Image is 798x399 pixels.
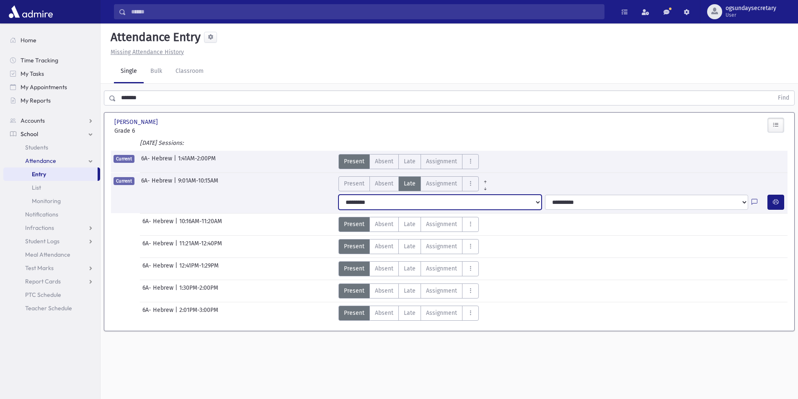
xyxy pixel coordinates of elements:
[179,283,218,299] span: 1:30PM-2:00PM
[142,283,175,299] span: 6A- Hebrew
[21,83,67,91] span: My Appointments
[338,283,479,299] div: AttTypes
[3,167,98,181] a: Entry
[404,309,416,317] span: Late
[3,67,100,80] a: My Tasks
[344,264,364,273] span: Present
[404,220,416,229] span: Late
[114,118,160,126] span: [PERSON_NAME]
[25,251,70,258] span: Meal Attendance
[404,286,416,295] span: Late
[7,3,55,20] img: AdmirePro
[169,60,210,83] a: Classroom
[426,242,457,251] span: Assignment
[3,248,100,261] a: Meal Attendance
[179,217,222,232] span: 10:16AM-11:20AM
[479,183,492,190] a: All Later
[179,261,219,276] span: 12:41PM-1:29PM
[32,184,41,191] span: List
[3,94,100,107] a: My Reports
[21,36,36,44] span: Home
[3,154,100,167] a: Attendance
[107,30,201,44] h5: Attendance Entry
[344,157,364,166] span: Present
[179,239,222,254] span: 11:21AM-12:40PM
[175,217,179,232] span: |
[32,170,46,178] span: Entry
[375,309,393,317] span: Absent
[3,234,100,248] a: Student Logs
[32,197,61,205] span: Monitoring
[3,114,100,127] a: Accounts
[404,157,416,166] span: Late
[404,179,416,188] span: Late
[21,117,45,124] span: Accounts
[3,54,100,67] a: Time Tracking
[114,126,219,135] span: Grade 6
[141,176,174,191] span: 6A- Hebrew
[25,144,48,151] span: Students
[375,157,393,166] span: Absent
[114,60,144,83] a: Single
[338,261,479,276] div: AttTypes
[142,306,175,321] span: 6A- Hebrew
[3,221,100,234] a: Infractions
[174,176,178,191] span: |
[404,264,416,273] span: Late
[175,306,179,321] span: |
[21,57,58,64] span: Time Tracking
[142,217,175,232] span: 6A- Hebrew
[126,4,604,19] input: Search
[140,139,183,147] i: [DATE] Sessions:
[375,286,393,295] span: Absent
[141,154,174,169] span: 6A- Hebrew
[175,283,179,299] span: |
[3,288,100,301] a: PTC Schedule
[338,217,479,232] div: AttTypes
[344,179,364,188] span: Present
[111,49,184,56] u: Missing Attendance History
[25,291,61,299] span: PTC Schedule
[479,176,492,183] a: All Prior
[25,211,58,218] span: Notifications
[426,264,457,273] span: Assignment
[21,70,44,77] span: My Tasks
[404,242,416,251] span: Late
[25,237,59,245] span: Student Logs
[726,12,776,18] span: User
[726,5,776,12] span: ogsundaysecretary
[426,157,457,166] span: Assignment
[338,154,479,169] div: AttTypes
[344,242,364,251] span: Present
[142,239,175,254] span: 6A- Hebrew
[21,97,51,104] span: My Reports
[3,275,100,288] a: Report Cards
[179,306,218,321] span: 2:01PM-3:00PM
[338,176,492,191] div: AttTypes
[426,179,457,188] span: Assignment
[338,239,479,254] div: AttTypes
[178,154,216,169] span: 1:41AM-2:00PM
[174,154,178,169] span: |
[344,309,364,317] span: Present
[344,286,364,295] span: Present
[3,80,100,94] a: My Appointments
[114,155,134,163] span: Current
[21,130,38,138] span: School
[107,49,184,56] a: Missing Attendance History
[3,301,100,315] a: Teacher Schedule
[426,220,457,229] span: Assignment
[375,220,393,229] span: Absent
[3,33,100,47] a: Home
[142,261,175,276] span: 6A- Hebrew
[114,177,134,185] span: Current
[25,224,54,232] span: Infractions
[344,220,364,229] span: Present
[3,208,100,221] a: Notifications
[375,242,393,251] span: Absent
[25,278,61,285] span: Report Cards
[3,141,100,154] a: Students
[375,179,393,188] span: Absent
[3,181,100,194] a: List
[3,261,100,275] a: Test Marks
